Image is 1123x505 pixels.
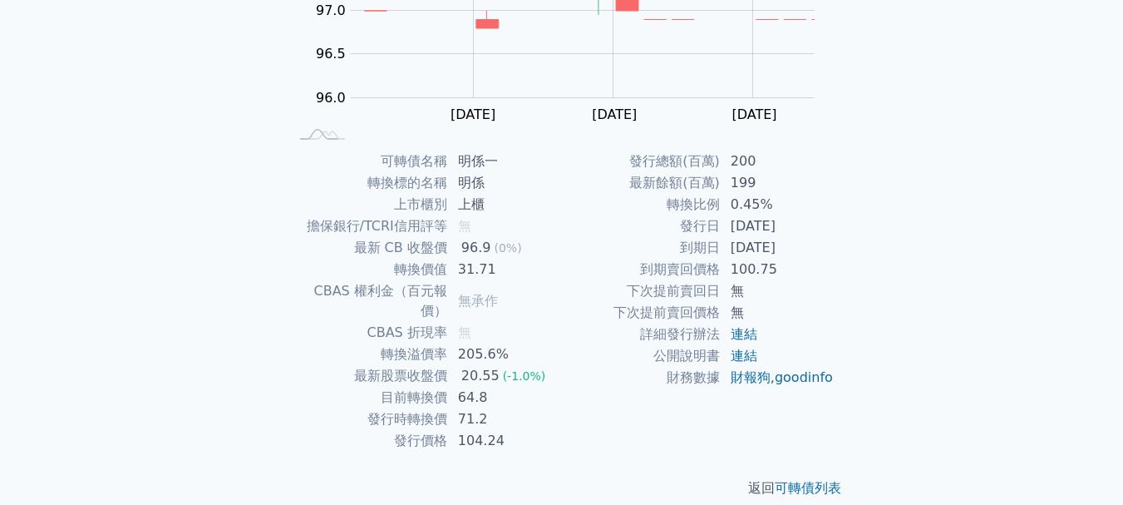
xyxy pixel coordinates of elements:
[721,151,835,172] td: 200
[494,241,521,255] span: (0%)
[721,259,835,280] td: 100.75
[316,90,346,106] tspan: 96.0
[731,369,771,385] a: 財報狗
[289,280,448,322] td: CBAS 權利金（百元報價）
[289,194,448,215] td: 上市櫃別
[731,326,757,342] a: 連結
[289,408,448,430] td: 發行時轉換價
[721,280,835,302] td: 無
[721,367,835,389] td: ,
[458,218,471,234] span: 無
[562,172,721,194] td: 最新餘額(百萬)
[1040,425,1123,505] div: 聊天小工具
[562,151,721,172] td: 發行總額(百萬)
[289,365,448,387] td: 最新股票收盤價
[448,387,562,408] td: 64.8
[731,106,776,122] tspan: [DATE]
[1040,425,1123,505] iframe: Chat Widget
[562,345,721,367] td: 公開說明書
[562,302,721,324] td: 下次提前賣回價格
[775,369,833,385] a: goodinfo
[562,259,721,280] td: 到期賣回價格
[289,237,448,259] td: 最新 CB 收盤價
[562,324,721,345] td: 詳細發行辦法
[775,480,841,496] a: 可轉債列表
[289,344,448,365] td: 轉換溢價率
[562,237,721,259] td: 到期日
[721,302,835,324] td: 無
[731,348,757,364] a: 連結
[269,478,855,498] p: 返回
[562,367,721,389] td: 財務數據
[289,259,448,280] td: 轉換價值
[562,280,721,302] td: 下次提前賣回日
[289,172,448,194] td: 轉換標的名稱
[458,324,471,340] span: 無
[451,106,495,122] tspan: [DATE]
[721,215,835,237] td: [DATE]
[592,106,637,122] tspan: [DATE]
[289,322,448,344] td: CBAS 折現率
[721,172,835,194] td: 199
[458,238,495,258] div: 96.9
[448,259,562,280] td: 31.71
[448,430,562,452] td: 104.24
[721,237,835,259] td: [DATE]
[316,46,346,62] tspan: 96.5
[562,194,721,215] td: 轉換比例
[448,344,562,365] td: 205.6%
[458,366,503,386] div: 20.55
[448,151,562,172] td: 明係一
[289,151,448,172] td: 可轉債名稱
[448,172,562,194] td: 明係
[503,369,546,383] span: (-1.0%)
[458,293,498,309] span: 無承作
[721,194,835,215] td: 0.45%
[316,2,346,18] tspan: 97.0
[289,430,448,452] td: 發行價格
[562,215,721,237] td: 發行日
[289,387,448,408] td: 目前轉換價
[289,215,448,237] td: 擔保銀行/TCRI信用評等
[448,408,562,430] td: 71.2
[448,194,562,215] td: 上櫃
